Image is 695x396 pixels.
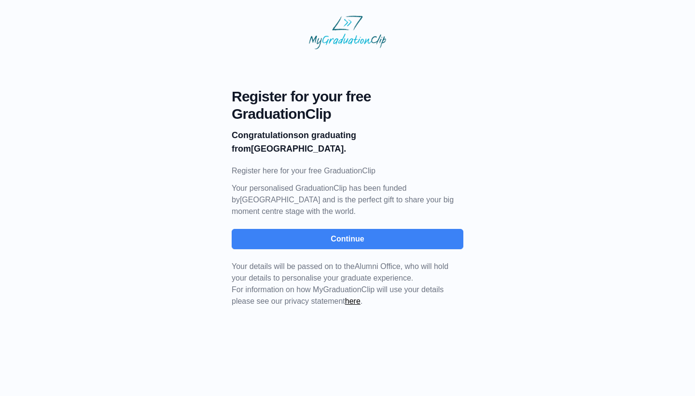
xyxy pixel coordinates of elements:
a: here [345,297,361,305]
span: GraduationClip [232,105,463,123]
p: Your personalised GraduationClip has been funded by [GEOGRAPHIC_DATA] and is the perfect gift to ... [232,183,463,217]
span: For information on how MyGraduationClip will use your details please see our privacy statement . [232,262,448,305]
span: Register for your free [232,88,463,105]
p: Register here for your free GraduationClip [232,165,463,177]
span: Your details will be passed on to the , who will hold your details to personalise your graduate e... [232,262,448,282]
span: Alumni Office [355,262,401,270]
button: Continue [232,229,463,249]
img: MyGraduationClip [309,15,386,49]
b: Congratulations [232,130,298,140]
p: on graduating from [GEOGRAPHIC_DATA]. [232,128,463,156]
